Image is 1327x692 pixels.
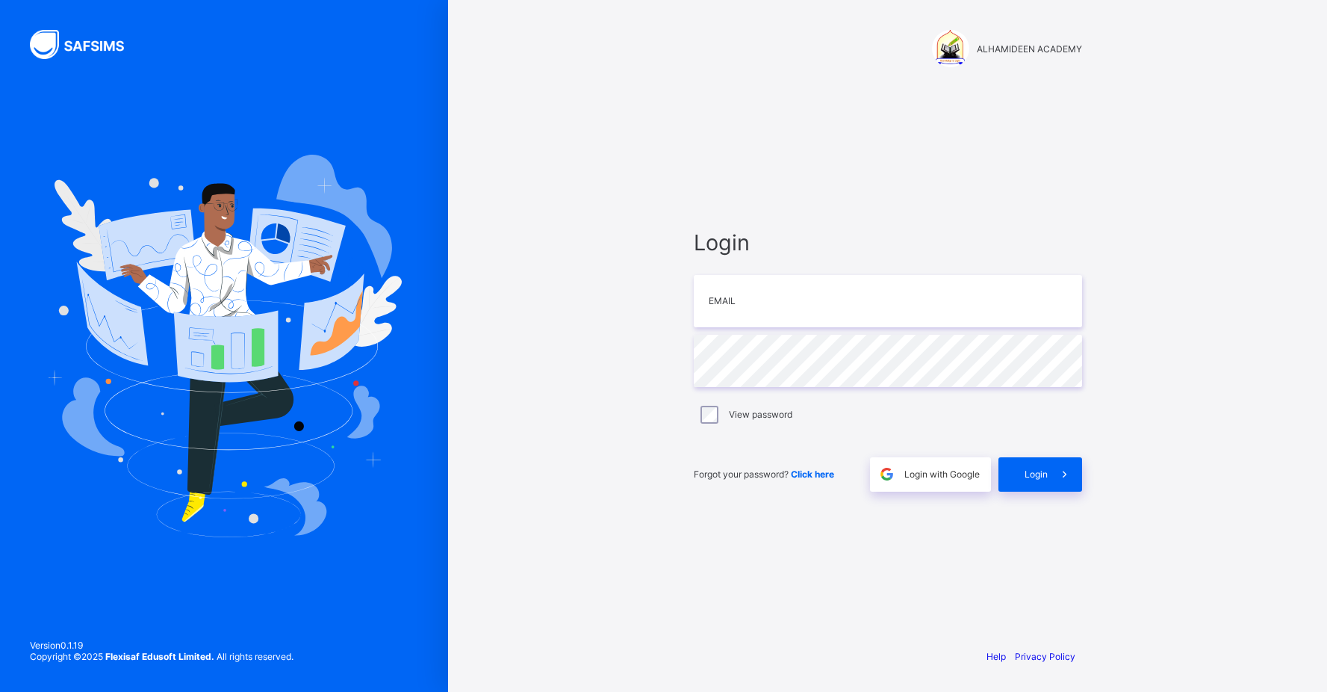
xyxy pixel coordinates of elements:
span: Copyright © 2025 All rights reserved. [30,651,293,662]
span: Version 0.1.19 [30,640,293,651]
a: Click here [791,469,834,480]
img: Hero Image [46,155,402,537]
span: Login [694,229,1082,256]
span: ALHAMIDEEN ACADEMY [977,43,1082,55]
img: google.396cfc9801f0270233282035f929180a.svg [878,466,895,483]
img: SAFSIMS Logo [30,30,142,59]
span: Login with Google [904,469,980,480]
a: Privacy Policy [1015,651,1075,662]
span: Forgot your password? [694,469,834,480]
a: Help [986,651,1006,662]
label: View password [729,409,792,420]
span: Login [1025,469,1048,480]
strong: Flexisaf Edusoft Limited. [105,651,214,662]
